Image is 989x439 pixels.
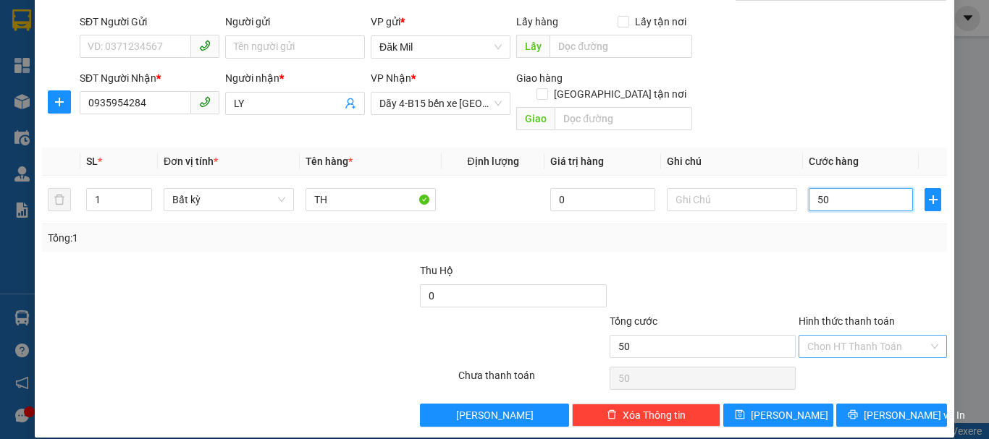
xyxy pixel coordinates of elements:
[516,16,558,27] span: Lấy hàng
[723,404,834,427] button: save[PERSON_NAME]
[86,155,98,167] span: SL
[925,188,941,211] button: plus
[49,96,70,108] span: plus
[199,96,211,108] span: phone
[48,188,71,211] button: delete
[809,155,859,167] span: Cước hàng
[94,12,304,47] div: Dãy 4-B15 bến xe [GEOGRAPHIC_DATA]
[164,155,218,167] span: Đơn vị tính
[12,14,35,29] span: Gửi:
[799,315,895,327] label: Hình thức thanh toán
[306,188,436,211] input: VD: Bàn, Ghế
[80,70,219,86] div: SĐT Người Nhận
[456,407,534,423] span: [PERSON_NAME]
[172,189,285,210] span: Bất kỳ
[420,265,453,276] span: Thu Hộ
[94,14,129,29] span: Nhận:
[199,40,211,51] span: phone
[420,404,568,427] button: [PERSON_NAME]
[735,409,745,421] span: save
[379,36,502,58] span: Đăk Mil
[48,230,383,246] div: Tổng: 1
[80,14,219,30] div: SĐT Người Gửi
[629,14,692,30] span: Lấy tận nơi
[94,64,304,85] div: 0913776699
[848,409,858,421] span: printer
[225,14,365,30] div: Người gửi
[550,188,655,211] input: 0
[467,155,518,167] span: Định lượng
[306,155,353,167] span: Tên hàng
[94,47,304,64] div: ly
[550,155,604,167] span: Giá trị hàng
[12,12,84,47] div: Đăk Mil
[550,35,692,58] input: Dọc đường
[379,93,502,114] span: Dãy 4-B15 bến xe Miền Đông
[610,315,657,327] span: Tổng cước
[48,90,71,114] button: plus
[516,107,555,130] span: Giao
[667,188,797,211] input: Ghi Chú
[925,194,940,205] span: plus
[371,72,411,84] span: VP Nhận
[623,407,686,423] span: Xóa Thông tin
[555,107,692,130] input: Dọc đường
[516,35,550,58] span: Lấy
[94,85,304,186] span: [PERSON_NAME][GEOGRAPHIC_DATA] 184 LÊ ĐẠI HÀNH P15 Q11
[661,148,803,176] th: Ghi chú
[607,409,617,421] span: delete
[751,407,828,423] span: [PERSON_NAME]
[345,98,356,109] span: user-add
[516,72,563,84] span: Giao hàng
[457,367,608,393] div: Chưa thanh toán
[548,86,692,102] span: [GEOGRAPHIC_DATA] tận nơi
[572,404,720,427] button: deleteXóa Thông tin
[371,14,510,30] div: VP gửi
[225,70,365,86] div: Người nhận
[864,407,965,423] span: [PERSON_NAME] và In
[94,93,114,108] span: TC:
[836,404,947,427] button: printer[PERSON_NAME] và In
